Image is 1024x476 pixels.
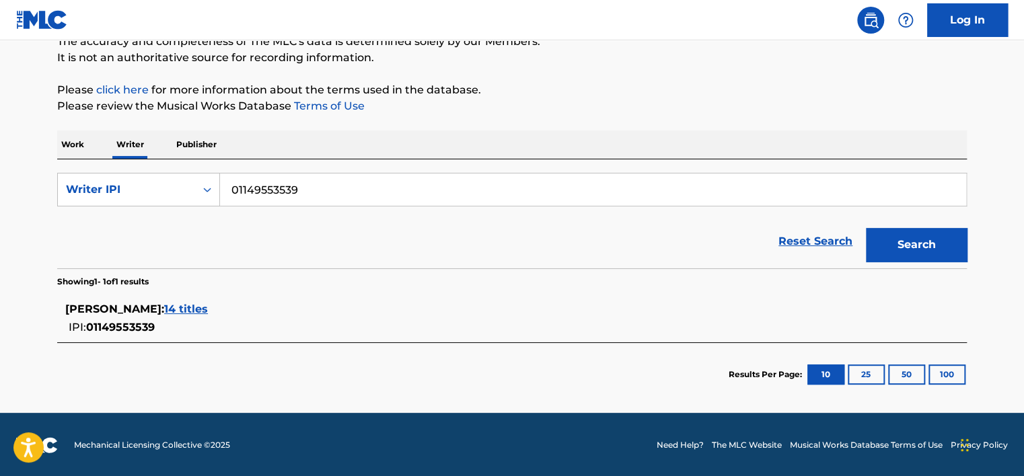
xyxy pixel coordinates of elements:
[74,439,230,451] span: Mechanical Licensing Collective © 2025
[772,227,859,256] a: Reset Search
[16,10,68,30] img: MLC Logo
[66,182,187,198] div: Writer IPI
[291,100,365,112] a: Terms of Use
[57,82,967,98] p: Please for more information about the terms used in the database.
[712,439,782,451] a: The MLC Website
[112,130,148,159] p: Writer
[86,321,155,333] span: 01149553539
[657,439,704,451] a: Need Help?
[729,368,805,381] p: Results Per Page:
[928,364,965,385] button: 100
[807,364,844,385] button: 10
[57,276,149,288] p: Showing 1 - 1 of 1 results
[164,303,208,315] span: 14 titles
[866,228,967,262] button: Search
[69,321,86,333] span: IPI:
[57,34,967,50] p: The accuracy and completeness of The MLC's data is determined solely by our Members.
[888,364,925,385] button: 50
[892,7,919,34] div: Help
[16,437,58,453] img: logo
[57,173,967,268] form: Search Form
[65,303,164,315] span: [PERSON_NAME] :
[57,50,967,66] p: It is not an authoritative source for recording information.
[951,439,1008,451] a: Privacy Policy
[96,83,149,96] a: click here
[957,411,1024,476] iframe: Chat Widget
[57,130,88,159] p: Work
[898,12,914,28] img: help
[857,7,884,34] a: Public Search
[790,439,943,451] a: Musical Works Database Terms of Use
[927,3,1008,37] a: Log In
[172,130,221,159] p: Publisher
[961,425,969,465] div: Drag
[863,12,879,28] img: search
[848,364,885,385] button: 25
[57,98,967,114] p: Please review the Musical Works Database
